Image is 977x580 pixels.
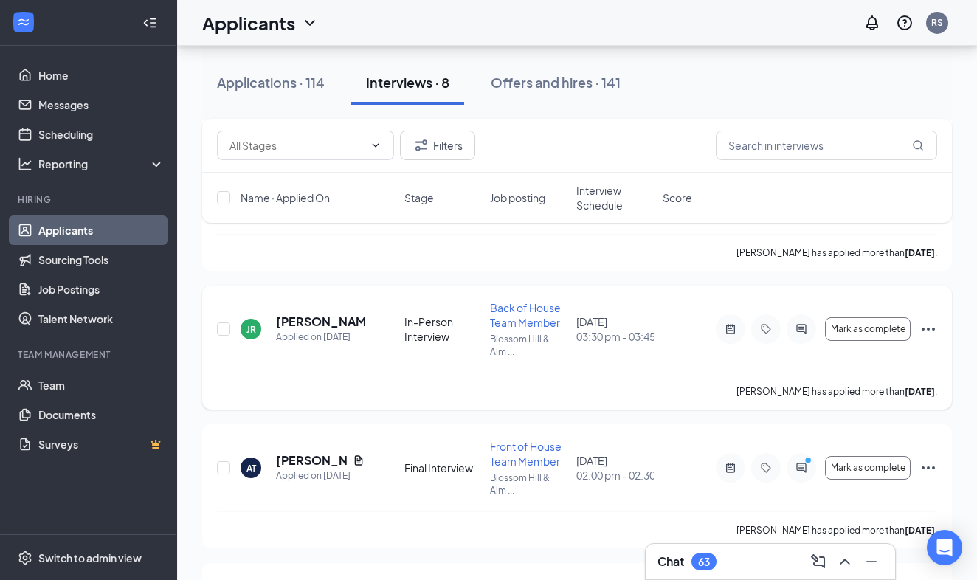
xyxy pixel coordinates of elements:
h1: Applicants [202,10,295,35]
button: Mark as complete [825,317,911,341]
svg: ChevronUp [836,553,854,570]
span: Name · Applied On [241,190,330,205]
a: SurveysCrown [38,429,165,459]
span: Score [663,190,692,205]
div: Team Management [18,348,162,361]
div: Final Interview [404,460,482,475]
div: Applied on [DATE] [276,330,365,345]
div: AT [246,462,256,474]
span: Stage [404,190,434,205]
svg: Tag [757,462,775,474]
span: Interview Schedule [576,183,654,213]
div: RS [931,16,943,29]
button: Mark as complete [825,456,911,480]
p: Blossom Hill & Alm ... [490,333,567,358]
span: Mark as complete [831,463,905,473]
svg: QuestionInfo [896,14,914,32]
div: Offers and hires · 141 [491,73,621,92]
div: Interviews · 8 [366,73,449,92]
a: Documents [38,400,165,429]
button: ComposeMessage [807,550,830,573]
a: Messages [38,90,165,120]
p: [PERSON_NAME] has applied more than . [736,524,937,536]
a: Home [38,61,165,90]
div: JR [246,323,256,336]
svg: MagnifyingGlass [912,139,924,151]
h5: [PERSON_NAME] [276,452,347,469]
svg: WorkstreamLogo [16,15,31,30]
div: In-Person Interview [404,314,482,344]
span: Job posting [490,190,545,205]
div: Applied on [DATE] [276,469,365,483]
span: Back of House Team Member [490,301,561,329]
div: Switch to admin view [38,550,142,565]
div: Open Intercom Messenger [927,530,962,565]
span: Mark as complete [831,324,905,334]
h5: [PERSON_NAME] [276,314,365,330]
svg: Document [353,455,365,466]
svg: Ellipses [919,320,937,338]
a: Job Postings [38,275,165,304]
button: ChevronUp [833,550,857,573]
span: 03:30 pm - 03:45 pm [576,329,654,344]
svg: Collapse [142,15,157,30]
input: Search in interviews [716,131,937,160]
div: [DATE] [576,314,654,344]
svg: Settings [18,550,32,565]
div: 63 [698,556,710,568]
svg: Minimize [863,553,880,570]
b: [DATE] [905,247,935,258]
a: Talent Network [38,304,165,334]
a: Team [38,370,165,400]
b: [DATE] [905,386,935,397]
svg: ComposeMessage [809,553,827,570]
svg: ActiveNote [722,462,739,474]
div: Reporting [38,156,165,171]
svg: PrimaryDot [801,456,819,468]
a: Applicants [38,215,165,245]
p: [PERSON_NAME] has applied more than . [736,246,937,259]
svg: Notifications [863,14,881,32]
svg: ChevronDown [370,139,382,151]
svg: Analysis [18,156,32,171]
b: [DATE] [905,525,935,536]
button: Filter Filters [400,131,475,160]
p: [PERSON_NAME] has applied more than . [736,385,937,398]
div: Hiring [18,193,162,206]
a: Scheduling [38,120,165,149]
svg: Tag [757,323,775,335]
svg: ActiveNote [722,323,739,335]
a: Sourcing Tools [38,245,165,275]
svg: ChevronDown [301,14,319,32]
button: Minimize [860,550,883,573]
h3: Chat [657,553,684,570]
div: Applications · 114 [217,73,325,92]
svg: ActiveChat [793,323,810,335]
input: All Stages [229,137,364,153]
div: [DATE] [576,453,654,483]
span: Front of House Team Member [490,440,562,468]
svg: ActiveChat [793,462,810,474]
span: 02:00 pm - 02:30 pm [576,468,654,483]
svg: Ellipses [919,459,937,477]
svg: Filter [412,137,430,154]
p: Blossom Hill & Alm ... [490,472,567,497]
